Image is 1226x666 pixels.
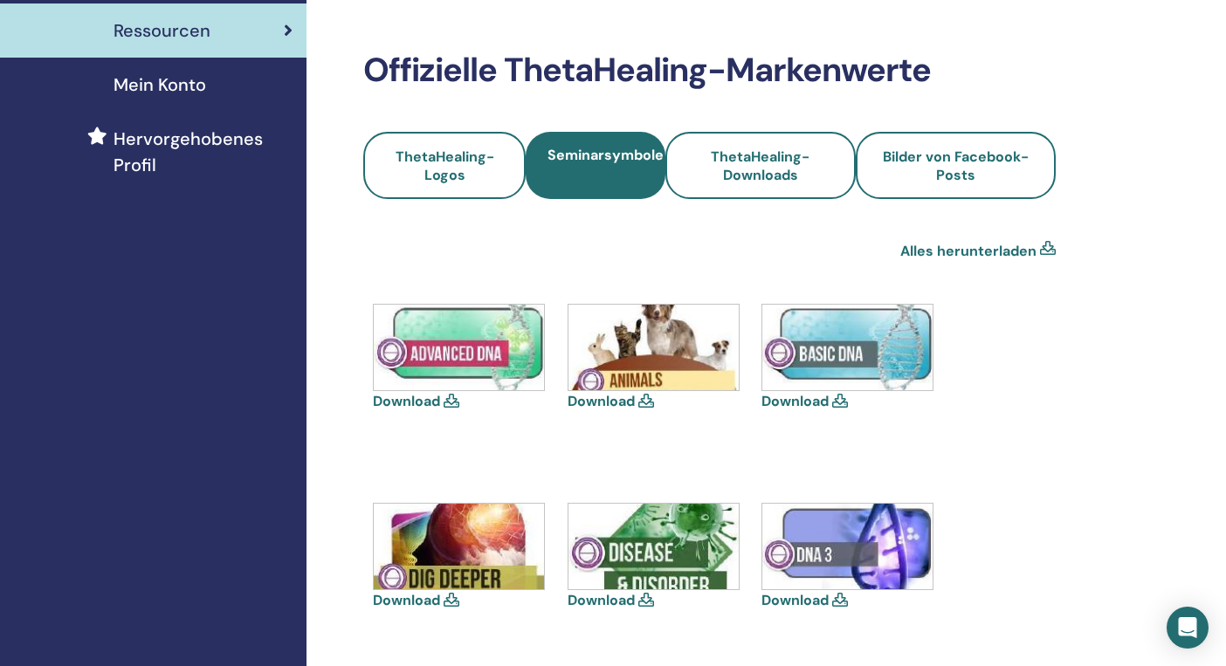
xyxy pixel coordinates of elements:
a: Download [568,392,635,410]
a: Alles herunterladen [900,241,1037,262]
img: disease-and-disorder.jpg [568,504,739,589]
span: Bilder von Facebook-Posts [883,148,1029,184]
span: ThetaHealing-Logos [396,148,494,184]
span: Hervorgehobenes Profil [114,126,293,178]
img: advanced.jpg [374,305,544,390]
a: Download [568,591,635,609]
span: ThetaHealing-Downloads [711,148,809,184]
span: Seminarsymbole [548,146,664,164]
span: Ressourcen [114,17,210,44]
a: Download [373,591,440,609]
span: Mein Konto [114,72,206,98]
div: Open Intercom Messenger [1167,607,1209,649]
img: dig-deeper.jpg [374,504,544,589]
a: Download [761,392,829,410]
a: Download [373,392,440,410]
a: ThetaHealing-Logos [363,132,526,199]
a: Download [761,591,829,609]
img: dna-3.jpg [762,504,933,589]
img: animal.jpg [568,305,739,390]
a: ThetaHealing-Downloads [665,132,856,199]
a: Bilder von Facebook-Posts [856,132,1056,199]
h2: Offizielle ThetaHealing-Markenwerte [363,51,1056,91]
a: Seminarsymbole [526,132,665,199]
img: basic.jpg [762,305,933,390]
